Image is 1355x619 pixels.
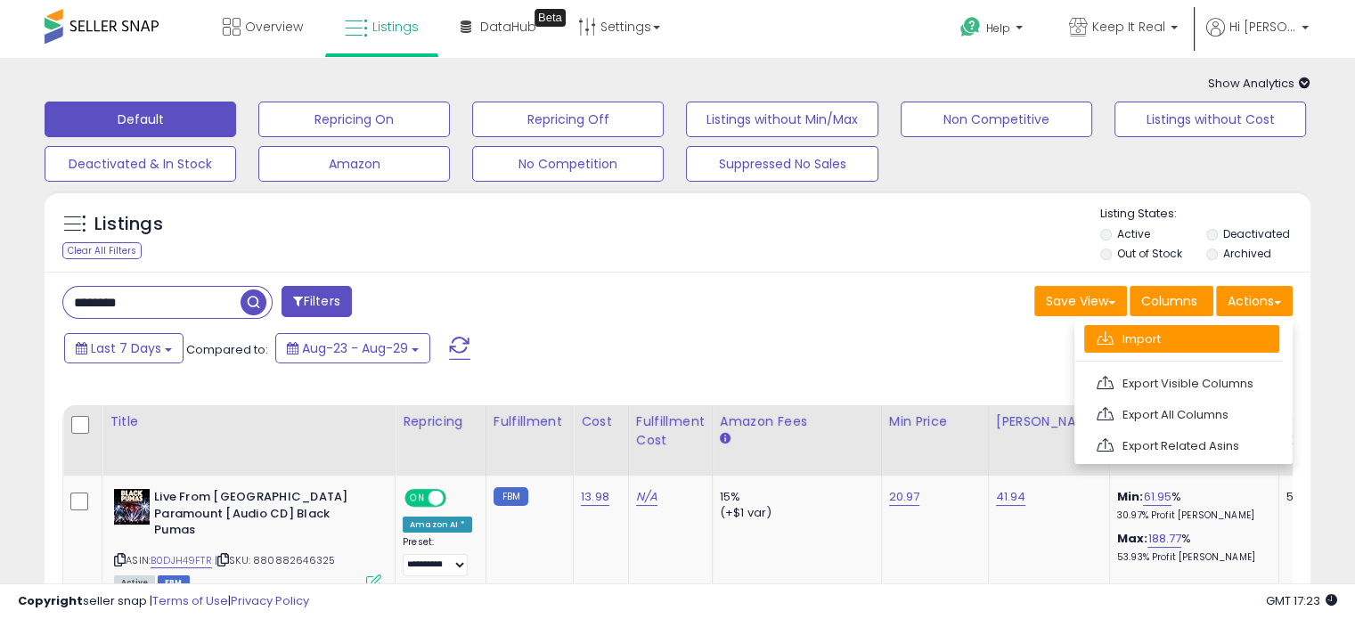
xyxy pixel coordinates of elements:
label: Out of Stock [1117,246,1182,261]
button: Repricing Off [472,102,664,137]
i: Get Help [959,16,982,38]
div: Fulfillment [494,412,566,431]
a: 13.98 [581,488,609,506]
div: Amazon Fees [720,412,874,431]
span: FBM [158,575,190,590]
div: Fulfillment Cost [636,412,705,450]
div: (+$1 var) [720,505,868,521]
th: The percentage added to the cost of goods (COGS) that forms the calculator for Min & Max prices. [1109,405,1278,476]
div: 15% [720,489,868,505]
small: Amazon Fees. [720,431,731,447]
a: Export Visible Columns [1084,370,1279,397]
div: Amazon AI * [403,517,472,533]
span: Keep It Real [1092,18,1165,36]
span: Help [986,20,1010,36]
a: Import [1084,325,1279,353]
h5: Listings [94,212,163,237]
button: Repricing On [258,102,450,137]
span: All listings currently available for purchase on Amazon [114,575,155,590]
a: 20.97 [889,488,920,506]
a: Terms of Use [152,592,228,609]
button: Suppressed No Sales [686,146,877,182]
span: | SKU: 880882646325 [215,553,335,567]
label: Archived [1222,246,1270,261]
div: Repricing [403,412,478,431]
span: Columns [1141,292,1197,310]
button: Aug-23 - Aug-29 [275,333,430,363]
a: Privacy Policy [231,592,309,609]
button: Save View [1034,286,1127,316]
label: Active [1117,226,1150,241]
span: Overview [245,18,303,36]
span: 2025-09-6 17:23 GMT [1266,592,1337,609]
a: 61.95 [1143,488,1171,506]
button: Amazon [258,146,450,182]
button: No Competition [472,146,664,182]
button: Default [45,102,236,137]
span: Listings [372,18,419,36]
div: Min Price [889,412,981,431]
button: Deactivated & In Stock [45,146,236,182]
a: Hi [PERSON_NAME] [1206,18,1309,58]
div: % [1117,489,1265,522]
div: Preset: [403,536,472,576]
span: Compared to: [186,341,268,358]
div: Clear All Filters [62,242,142,259]
div: Title [110,412,388,431]
button: Listings without Min/Max [686,102,877,137]
span: Show Analytics [1208,75,1310,92]
a: Export All Columns [1084,401,1279,428]
a: Help [946,3,1041,58]
strong: Copyright [18,592,83,609]
div: % [1117,531,1265,564]
span: OFF [444,491,472,506]
img: 51B-eNcuHOL._SL40_.jpg [114,489,150,525]
span: ON [406,491,429,506]
a: B0DJH49FTR [151,553,212,568]
a: N/A [636,488,657,506]
button: Non Competitive [901,102,1092,137]
p: 30.97% Profit [PERSON_NAME] [1117,509,1265,522]
span: DataHub [480,18,536,36]
small: FBM [494,487,528,506]
a: 41.94 [996,488,1026,506]
b: Max: [1117,530,1148,547]
b: Live From [GEOGRAPHIC_DATA] Paramount [Audio CD] Black Pumas [154,489,371,543]
div: [PERSON_NAME] [996,412,1102,431]
span: Hi [PERSON_NAME] [1229,18,1296,36]
div: 5 [1286,489,1342,505]
label: Deactivated [1222,226,1289,241]
button: Columns [1130,286,1213,316]
span: Last 7 Days [91,339,161,357]
div: Tooltip anchor [535,9,566,27]
a: 188.77 [1147,530,1181,548]
span: Aug-23 - Aug-29 [302,339,408,357]
p: Listing States: [1100,206,1310,223]
div: Cost [581,412,621,431]
button: Actions [1216,286,1293,316]
b: Min: [1117,488,1144,505]
div: seller snap | | [18,593,309,610]
button: Listings without Cost [1114,102,1306,137]
a: Export Related Asins [1084,432,1279,460]
button: Last 7 Days [64,333,184,363]
button: Filters [282,286,351,317]
p: 53.93% Profit [PERSON_NAME] [1117,551,1265,564]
